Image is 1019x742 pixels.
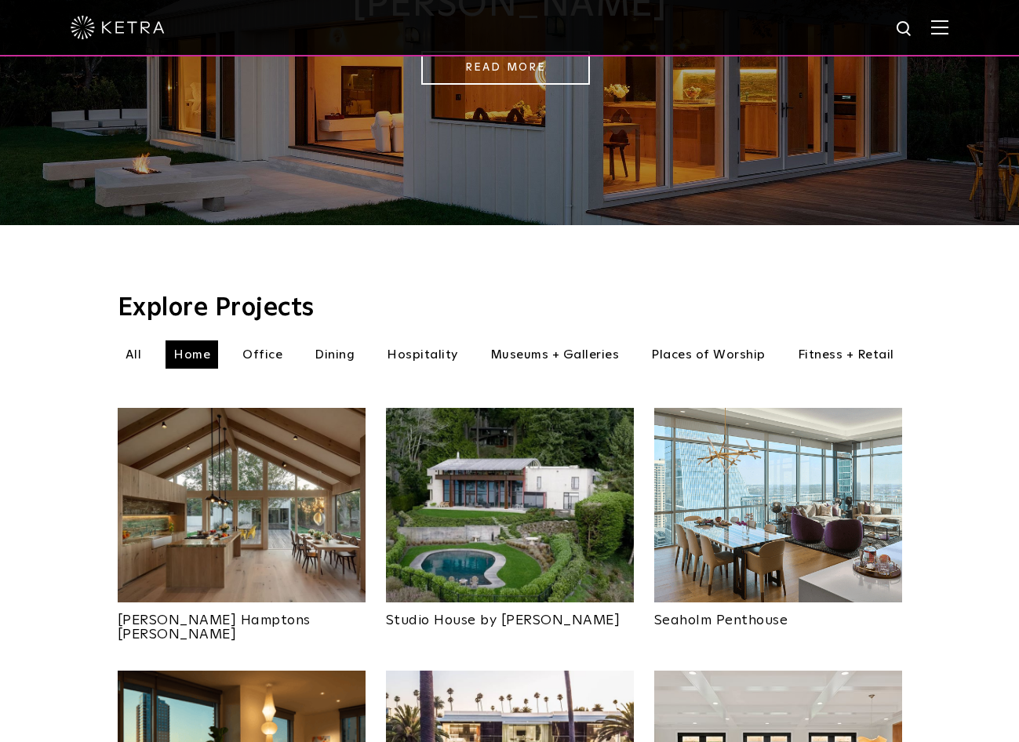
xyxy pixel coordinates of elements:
[235,340,290,369] li: Office
[386,408,634,602] img: An aerial view of Olson Kundig's Studio House in Seattle
[895,20,915,39] img: search icon
[71,16,165,39] img: ketra-logo-2019-white
[118,602,366,642] a: [PERSON_NAME] Hamptons [PERSON_NAME]
[790,340,902,369] li: Fitness + Retail
[118,296,902,321] h3: Explore Projects
[931,20,948,35] img: Hamburger%20Nav.svg
[118,340,150,369] li: All
[307,340,362,369] li: Dining
[643,340,773,369] li: Places of Worship
[654,602,902,627] a: Seaholm Penthouse
[386,602,634,627] a: Studio House by [PERSON_NAME]
[421,51,590,85] a: Read More
[118,408,366,602] img: Project_Landing_Thumbnail-2021
[482,340,628,369] li: Museums + Galleries
[379,340,466,369] li: Hospitality
[654,408,902,602] img: Project_Landing_Thumbnail-2022smaller
[166,340,218,369] li: Home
